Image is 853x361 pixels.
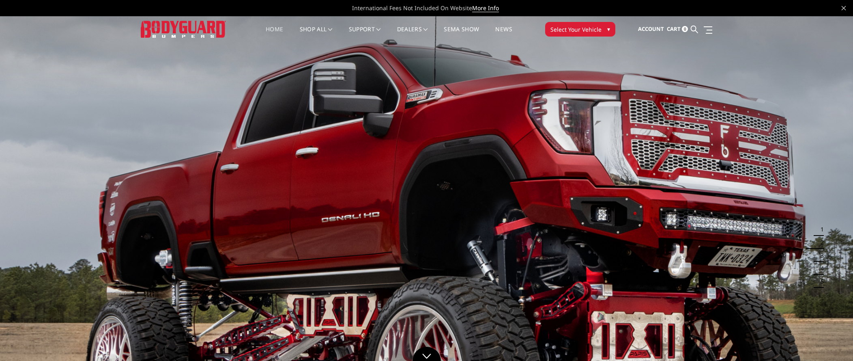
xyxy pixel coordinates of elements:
[667,18,688,40] a: Cart 0
[816,262,824,275] button: 4 of 5
[444,26,479,42] a: SEMA Show
[816,223,824,236] button: 1 of 5
[413,347,441,361] a: Click to Down
[816,275,824,288] button: 5 of 5
[550,25,602,34] span: Select Your Vehicle
[638,25,664,32] span: Account
[682,26,688,32] span: 0
[349,26,381,42] a: Support
[545,22,615,37] button: Select Your Vehicle
[300,26,333,42] a: shop all
[667,25,681,32] span: Cart
[816,236,824,249] button: 2 of 5
[607,25,610,33] span: ▾
[141,21,226,37] img: BODYGUARD BUMPERS
[397,26,428,42] a: Dealers
[495,26,512,42] a: News
[266,26,283,42] a: Home
[472,4,499,12] a: More Info
[816,249,824,262] button: 3 of 5
[638,18,664,40] a: Account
